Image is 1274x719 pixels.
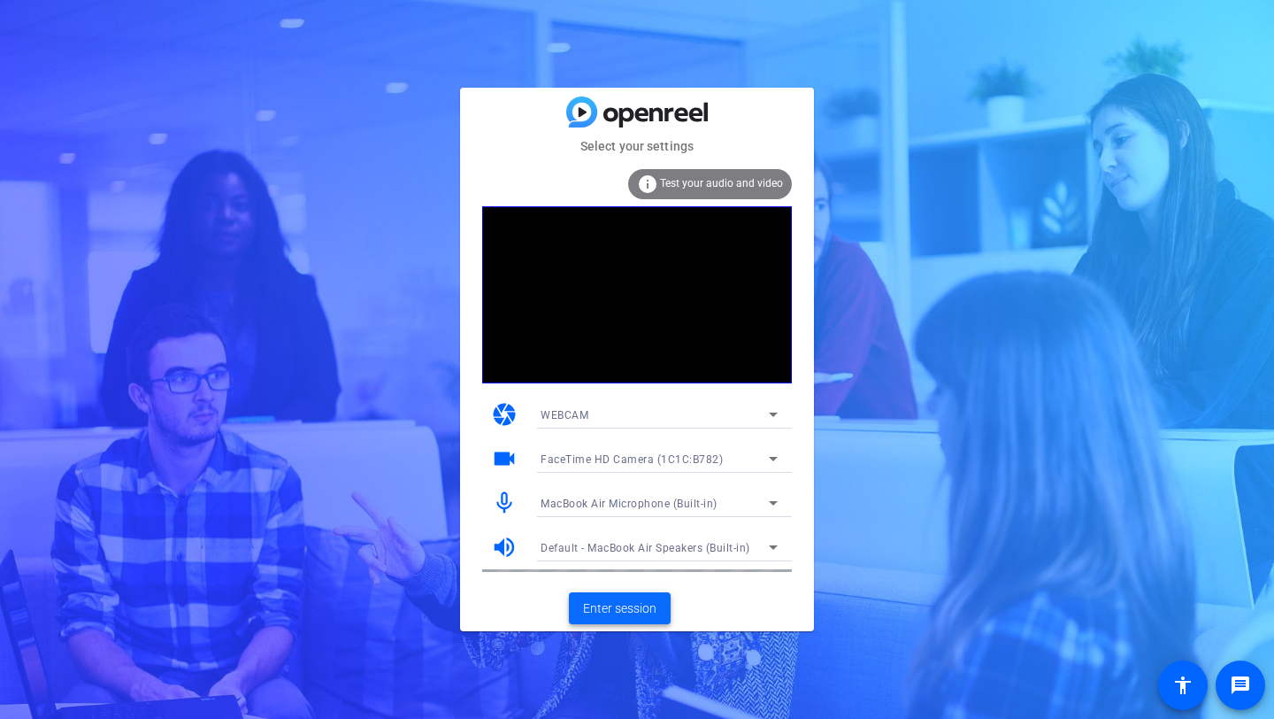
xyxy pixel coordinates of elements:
[541,409,588,421] span: WEBCAM
[1172,675,1193,696] mat-icon: accessibility
[583,599,656,618] span: Enter session
[491,534,518,561] mat-icon: volume_up
[637,174,658,195] mat-icon: info
[569,592,671,624] button: Enter session
[541,498,718,510] span: MacBook Air Microphone (Built-in)
[491,490,518,516] mat-icon: mic_none
[566,97,708,128] img: blue-gradient.svg
[491,401,518,428] mat-icon: camera
[541,453,723,466] span: FaceTime HD Camera (1C1C:B782)
[1230,675,1251,696] mat-icon: message
[541,542,750,554] span: Default - MacBook Air Speakers (Built-in)
[491,445,518,472] mat-icon: videocam
[460,136,814,156] mat-card-subtitle: Select your settings
[660,177,783,189] span: Test your audio and video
